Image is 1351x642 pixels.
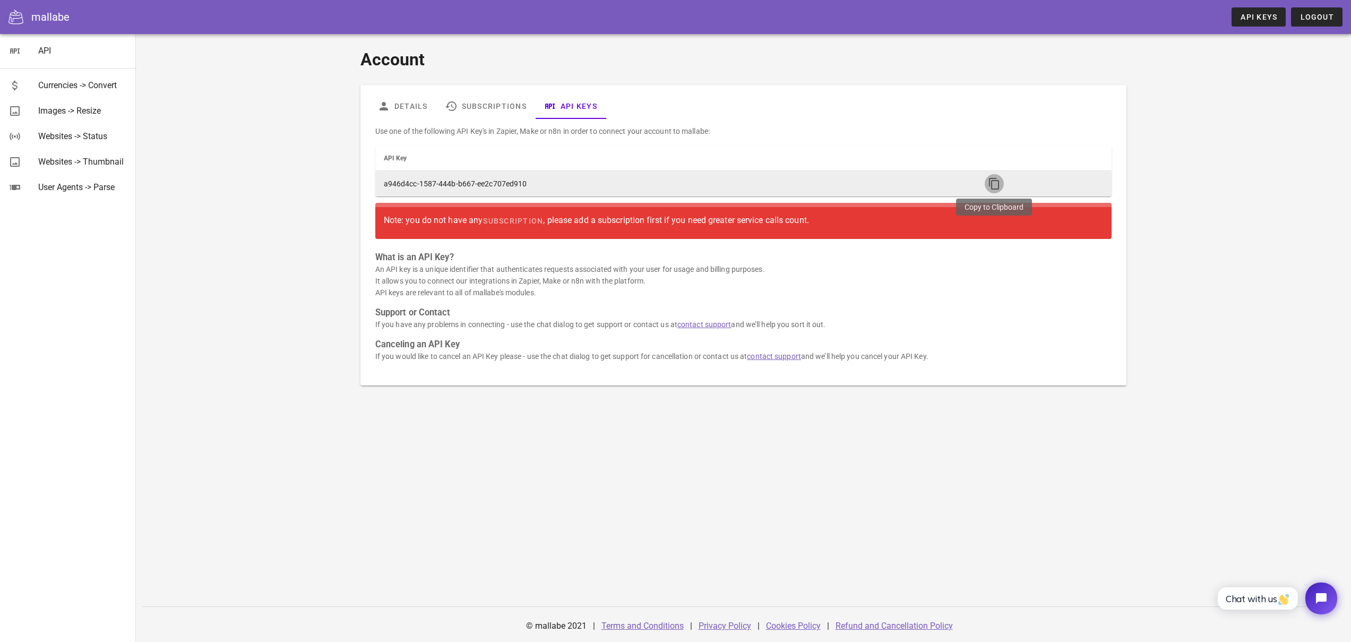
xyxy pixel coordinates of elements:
iframe: Tidio Chat [1206,573,1346,623]
h3: Support or Contact [375,307,1112,319]
div: Websites -> Status [38,131,127,141]
div: © mallabe 2021 [520,613,593,639]
a: subscription [483,211,543,230]
h3: What is an API Key? [375,252,1112,263]
div: Currencies -> Convert [38,80,127,90]
span: API Keys [1240,13,1277,21]
p: Use one of the following API Key's in Zapier, Make or n8n in order to connect your account to mal... [375,125,1112,137]
a: Subscriptions [436,93,535,119]
a: contact support [677,320,732,329]
span: Logout [1300,13,1334,21]
a: Details [369,93,436,119]
h3: Canceling an API Key [375,339,1112,350]
div: Note: you do not have any , please add a subscription first if you need greater service calls count. [384,211,1103,230]
div: | [690,613,692,639]
span: subscription [483,217,543,225]
p: An API key is a unique identifier that authenticates requests associated with your user for usage... [375,263,1112,298]
a: API Keys [535,93,606,119]
td: a946d4cc-1587-444b-b667-ee2c707ed910 [375,171,976,196]
a: Refund and Cancellation Policy [836,621,953,631]
span: API Key [384,155,407,162]
a: API Keys [1232,7,1286,27]
div: | [827,613,829,639]
div: API [38,46,127,56]
div: Websites -> Thumbnail [38,157,127,167]
a: Terms and Conditions [601,621,684,631]
p: If you have any problems in connecting - use the chat dialog to get support or contact us at and ... [375,319,1112,330]
a: Cookies Policy [766,621,821,631]
button: Logout [1291,7,1343,27]
h1: Account [360,47,1126,72]
div: User Agents -> Parse [38,182,127,192]
a: contact support [747,352,801,361]
a: Privacy Policy [699,621,751,631]
div: | [758,613,760,639]
div: | [593,613,595,639]
th: API Key: Not sorted. Activate to sort ascending. [375,145,976,171]
p: If you would like to cancel an API Key please - use the chat dialog to get support for cancellati... [375,350,1112,362]
div: mallabe [31,9,70,25]
div: Images -> Resize [38,106,127,116]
